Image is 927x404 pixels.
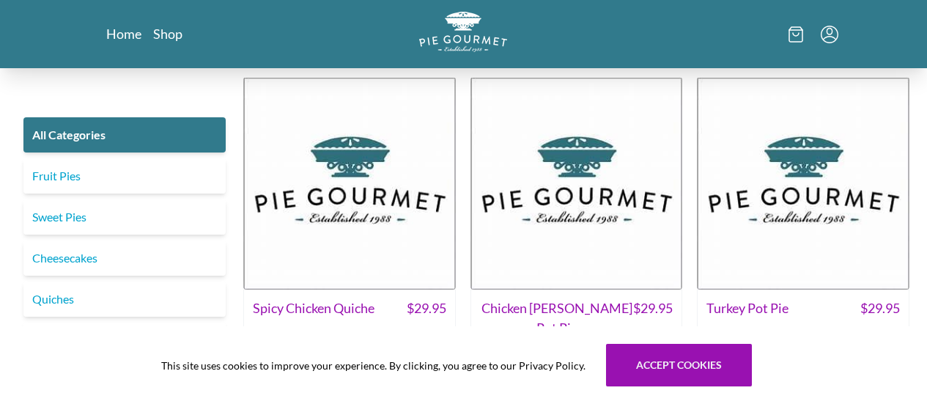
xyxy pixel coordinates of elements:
[23,199,226,235] a: Sweet Pies
[161,358,586,373] span: This site uses cookies to improve your experience. By clicking, you agree to our Privacy Policy.
[606,344,752,386] button: Accept cookies
[253,298,374,318] span: Spicy Chicken Quiche
[860,298,900,318] span: $ 29.95
[153,25,182,43] a: Shop
[23,282,226,317] a: Quiches
[697,77,909,290] img: Turkey Pot Pie
[23,323,226,358] a: Savory Pies
[821,26,838,43] button: Menu
[23,158,226,194] a: Fruit Pies
[633,298,673,338] span: $ 29.95
[470,77,683,290] img: Chicken Curry Pot Pie
[106,25,141,43] a: Home
[706,298,788,318] span: Turkey Pot Pie
[243,77,456,290] img: Spicy Chicken Quiche
[419,12,507,52] img: logo
[480,298,634,338] span: Chicken [PERSON_NAME] Pot Pie
[407,298,446,318] span: $ 29.95
[419,12,507,56] a: Logo
[23,117,226,153] a: All Categories
[23,240,226,276] a: Cheesecakes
